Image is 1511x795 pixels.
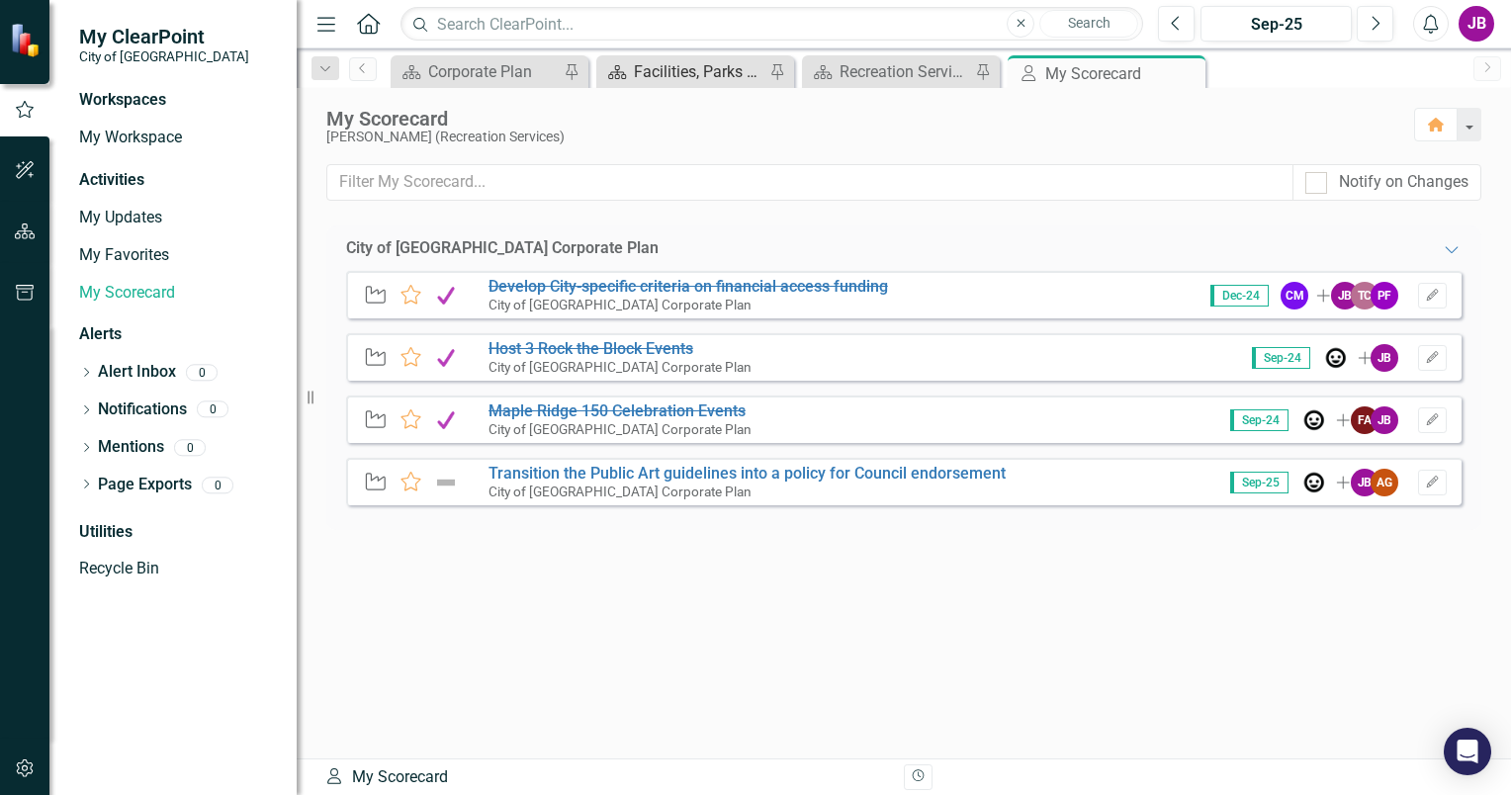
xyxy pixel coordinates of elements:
[326,108,1394,130] div: My Scorecard
[400,7,1143,42] input: Search ClearPoint...
[98,398,187,421] a: Notifications
[79,127,277,149] a: My Workspace
[489,277,888,296] a: Develop City-specific criteria on financial access funding
[326,164,1293,201] input: Filter My Scorecard...
[1351,282,1378,309] div: TC
[79,89,166,112] div: Workspaces
[174,439,206,456] div: 0
[1045,61,1200,86] div: My Scorecard
[1300,469,1328,496] img: Russ Brummer
[79,521,277,544] div: Utilities
[1331,282,1359,309] div: JB
[79,323,277,346] div: Alerts
[428,59,559,84] div: Corporate Plan
[433,408,459,432] img: Complete
[1371,406,1398,434] div: JB
[601,59,764,84] a: Facilities, Parks and Properties
[98,361,176,384] a: Alert Inbox
[489,484,752,499] small: City of [GEOGRAPHIC_DATA] Corporate Plan
[202,477,233,493] div: 0
[79,169,277,192] div: Activities
[326,130,1394,144] div: [PERSON_NAME] (Recreation Services)
[1322,344,1350,372] img: Russ Brummer
[433,284,459,308] img: Complete
[1339,171,1468,194] div: Notify on Changes
[1039,10,1138,38] button: Search
[634,59,764,84] div: Facilities, Parks and Properties
[489,297,752,312] small: City of [GEOGRAPHIC_DATA] Corporate Plan
[489,359,752,375] small: City of [GEOGRAPHIC_DATA] Corporate Plan
[489,421,752,437] small: City of [GEOGRAPHIC_DATA] Corporate Plan
[489,464,1006,483] a: Transition the Public Art guidelines into a policy for Council endorsement
[489,401,746,420] a: Maple Ridge 150 Celebration Events
[79,282,277,305] a: My Scorecard
[79,48,249,64] small: City of [GEOGRAPHIC_DATA]
[433,346,459,370] img: Complete
[79,207,277,229] a: My Updates
[79,25,249,48] span: My ClearPoint
[807,59,970,84] a: Recreation Services
[1371,344,1398,372] div: JB
[346,237,659,260] div: City of [GEOGRAPHIC_DATA] Corporate Plan
[489,339,693,358] a: Host 3 Rock the Block Events
[433,471,459,494] img: Not Defined
[1371,469,1398,496] div: AG
[1230,409,1289,431] span: Sep-24
[1230,472,1289,493] span: Sep-25
[1207,13,1345,37] div: Sep-25
[79,558,277,580] a: Recycle Bin
[1200,6,1352,42] button: Sep-25
[1252,347,1310,369] span: Sep-24
[98,474,192,496] a: Page Exports
[1281,282,1308,309] div: CM
[98,436,164,459] a: Mentions
[1444,728,1491,775] div: Open Intercom Messenger
[1068,15,1111,31] span: Search
[1459,6,1494,42] button: JB
[1351,406,1378,434] div: FA
[1300,406,1328,434] img: Russ Brummer
[79,244,277,267] a: My Favorites
[1371,282,1398,309] div: PF
[1210,285,1269,307] span: Dec-24
[186,364,218,381] div: 0
[324,766,889,789] div: My Scorecard
[840,59,970,84] div: Recreation Services
[396,59,559,84] a: Corporate Plan
[10,23,44,57] img: ClearPoint Strategy
[197,401,228,418] div: 0
[1351,469,1378,496] div: JB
